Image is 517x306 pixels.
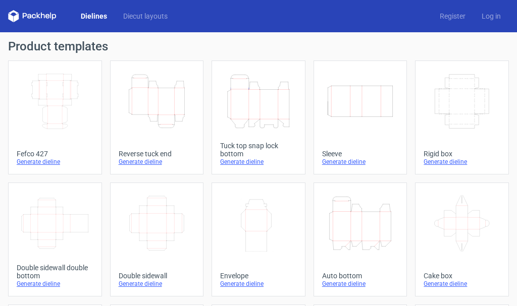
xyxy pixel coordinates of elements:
[474,11,509,21] a: Log in
[314,60,407,174] a: SleeveGenerate dieline
[8,182,102,296] a: Double sidewall double bottomGenerate dieline
[220,158,297,166] div: Generate dieline
[17,158,93,166] div: Generate dieline
[212,60,305,174] a: Tuck top snap lock bottomGenerate dieline
[322,272,399,280] div: Auto bottom
[17,150,93,158] div: Fefco 427
[415,60,509,174] a: Rigid boxGenerate dieline
[119,280,195,288] div: Generate dieline
[415,182,509,296] a: Cake boxGenerate dieline
[220,272,297,280] div: Envelope
[212,182,305,296] a: EnvelopeGenerate dieline
[119,272,195,280] div: Double sidewall
[220,142,297,158] div: Tuck top snap lock bottom
[17,280,93,288] div: Generate dieline
[424,272,500,280] div: Cake box
[220,280,297,288] div: Generate dieline
[424,280,500,288] div: Generate dieline
[119,158,195,166] div: Generate dieline
[424,158,500,166] div: Generate dieline
[119,150,195,158] div: Reverse tuck end
[110,60,204,174] a: Reverse tuck endGenerate dieline
[424,150,500,158] div: Rigid box
[8,40,509,52] h1: Product templates
[314,182,407,296] a: Auto bottomGenerate dieline
[73,11,115,21] a: Dielines
[8,60,102,174] a: Fefco 427Generate dieline
[322,280,399,288] div: Generate dieline
[322,150,399,158] div: Sleeve
[432,11,474,21] a: Register
[115,11,176,21] a: Diecut layouts
[110,182,204,296] a: Double sidewallGenerate dieline
[17,264,93,280] div: Double sidewall double bottom
[322,158,399,166] div: Generate dieline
